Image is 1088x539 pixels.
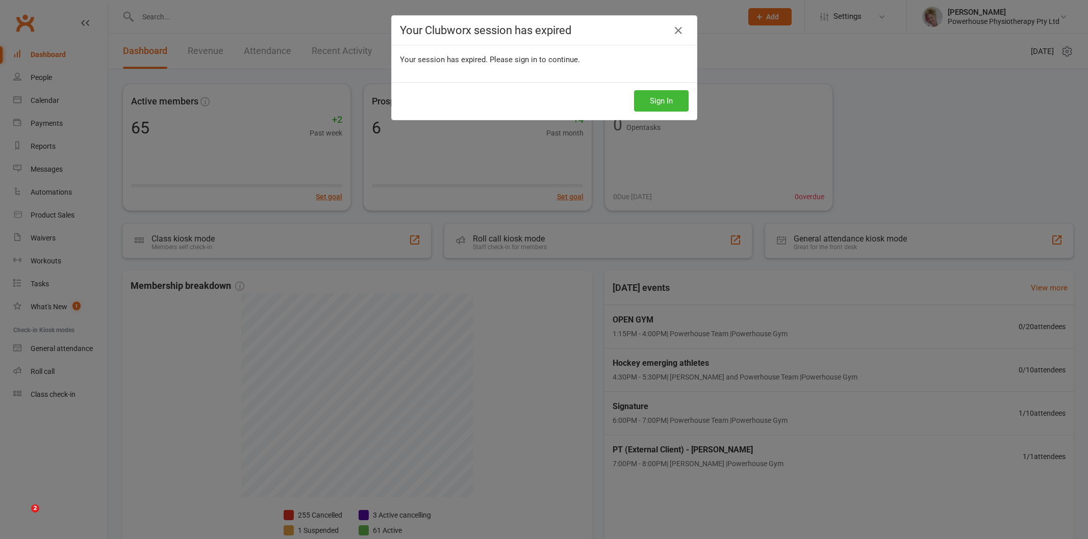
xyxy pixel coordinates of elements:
iframe: Intercom live chat [10,504,35,529]
button: Sign In [634,90,689,112]
a: Close [670,22,687,39]
span: Your session has expired. Please sign in to continue. [400,55,580,64]
span: 2 [31,504,39,513]
h4: Your Clubworx session has expired [400,24,689,37]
